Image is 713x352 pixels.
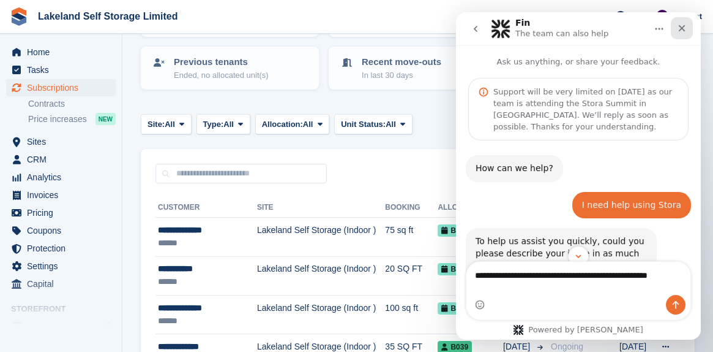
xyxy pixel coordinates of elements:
[142,48,318,88] a: Previous tenants Ended, no allocated unit(s)
[155,198,257,218] th: Customer
[165,118,175,131] span: All
[6,204,116,221] a: menu
[6,186,116,204] a: menu
[257,198,385,218] th: Site
[11,303,122,315] span: Storefront
[438,198,503,218] th: Allocation
[456,12,701,340] iframe: Intercom live chat
[27,240,100,257] span: Protection
[101,319,116,334] a: Preview store
[174,55,269,69] p: Previous tenants
[27,169,100,186] span: Analytics
[141,114,192,134] button: Site: All
[10,250,235,270] textarea: Message…
[303,118,313,131] span: All
[6,169,116,186] a: menu
[6,44,116,61] a: menu
[385,198,438,218] th: Booking
[174,69,269,82] p: Ended, no allocated unit(s)
[27,204,100,221] span: Pricing
[6,61,116,78] a: menu
[27,61,100,78] span: Tasks
[112,234,133,254] button: Scroll to bottom
[147,118,165,131] span: Site:
[257,256,385,295] td: Lakeland Self Storage (Indoor )
[257,218,385,256] td: Lakeland Self Storage (Indoor )
[362,55,441,69] p: Recent move-outs
[27,186,100,204] span: Invoices
[628,10,645,22] span: Help
[6,240,116,257] a: menu
[27,44,100,61] span: Home
[567,10,592,22] span: Create
[385,218,438,256] td: 75 sq ft
[28,112,116,126] a: Price increases NEW
[28,98,116,110] a: Contracts
[257,295,385,334] td: Lakeland Self Storage (Indoor )
[670,10,702,23] span: Account
[385,256,438,295] td: 20 SQ FT
[438,302,472,315] span: B005
[10,216,201,327] div: To help us assist you quickly, could you please describe your issue in as much detail as possible...
[656,10,668,22] img: David Dickson
[438,224,472,237] span: B010
[6,318,116,335] a: menu
[203,118,224,131] span: Type:
[6,79,116,96] a: menu
[27,151,100,168] span: CRM
[385,295,438,334] td: 100 sq ft
[27,275,100,293] span: Capital
[6,275,116,293] a: menu
[341,118,386,131] span: Unit Status:
[27,133,100,150] span: Sites
[334,114,412,134] button: Unit Status: All
[386,118,396,131] span: All
[223,118,234,131] span: All
[6,222,116,239] a: menu
[95,113,116,125] div: NEW
[210,283,230,302] button: Send a message…
[20,223,191,319] div: To help us assist you quickly, could you please describe your issue in as much detail as possible...
[262,118,303,131] span: Allocation:
[6,258,116,275] a: menu
[19,288,29,297] button: Emoji picker
[27,79,100,96] span: Subscriptions
[6,151,116,168] a: menu
[255,114,330,134] button: Allocation: All
[27,318,100,335] span: Booking Portal
[330,48,506,88] a: Recent move-outs In last 30 days
[28,113,87,125] span: Price increases
[27,222,100,239] span: Coupons
[27,258,100,275] span: Settings
[10,7,28,26] img: stora-icon-8386f47178a22dfd0bd8f6a31ec36ba5ce8667c1dd55bd0f319d3a0aa187defe.svg
[33,6,183,26] a: Lakeland Self Storage Limited
[6,133,116,150] a: menu
[551,342,583,351] span: Ongoing
[196,114,250,134] button: Type: All
[438,263,472,275] span: B003
[362,69,441,82] p: In last 30 days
